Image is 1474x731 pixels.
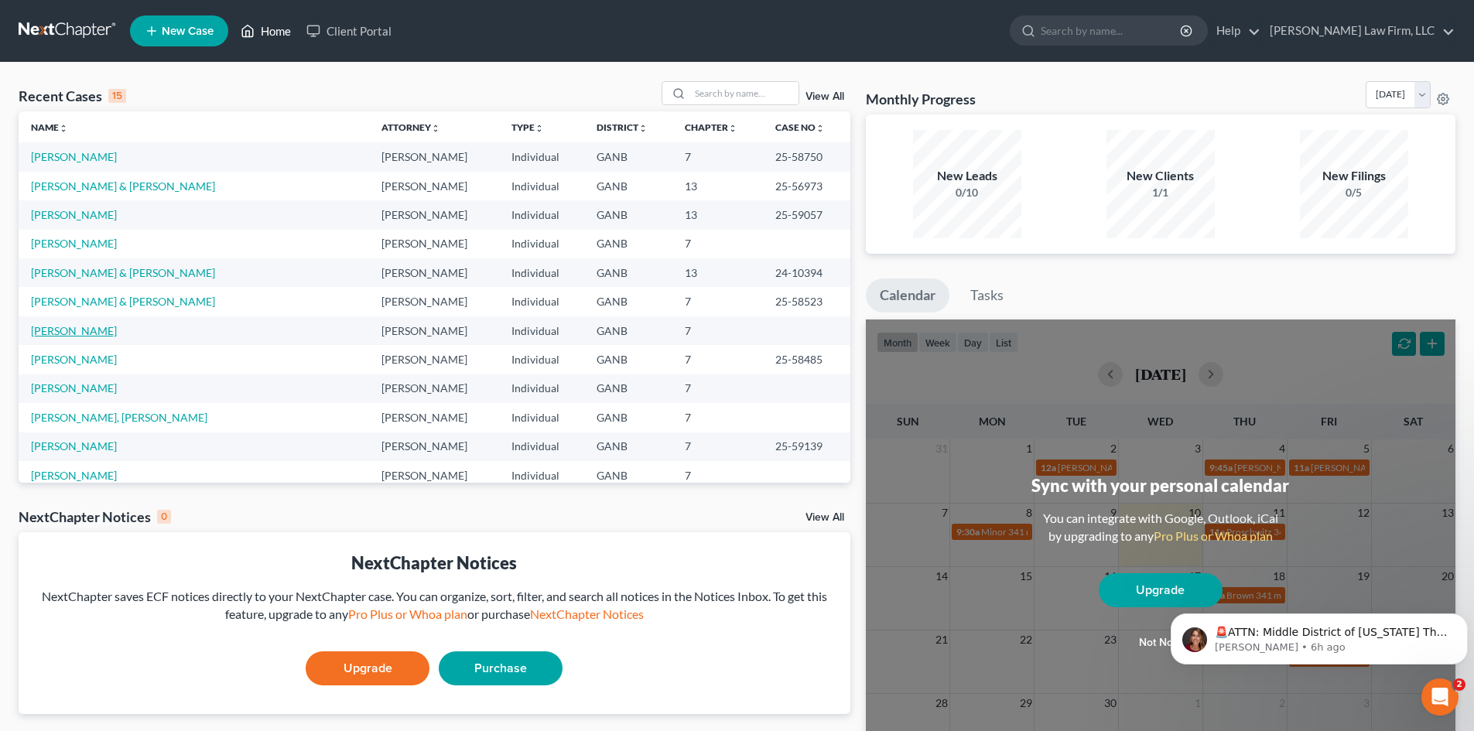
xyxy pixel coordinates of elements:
td: [PERSON_NAME] [369,345,498,374]
td: [PERSON_NAME] [369,432,498,461]
td: [PERSON_NAME] [369,230,498,258]
td: 25-59057 [763,200,850,229]
a: [PERSON_NAME] [31,469,117,482]
div: NextChapter saves ECF notices directly to your NextChapter case. You can organize, sort, filter, ... [31,588,838,623]
div: 0/5 [1300,185,1408,200]
a: [PERSON_NAME] [31,237,117,250]
td: 24-10394 [763,258,850,287]
i: unfold_more [728,124,737,133]
td: 25-58523 [763,287,850,316]
a: Nameunfold_more [31,121,68,133]
a: Calendar [866,278,949,313]
a: Tasks [956,278,1017,313]
td: Individual [499,172,584,200]
td: [PERSON_NAME] [369,461,498,490]
div: NextChapter Notices [19,507,171,526]
a: [PERSON_NAME] & [PERSON_NAME] [31,295,215,308]
div: Sync with your personal calendar [1031,473,1289,497]
td: 13 [672,172,763,200]
a: Districtunfold_more [597,121,648,133]
h3: Monthly Progress [866,90,976,108]
td: 13 [672,200,763,229]
td: GANB [584,316,673,345]
td: 7 [672,403,763,432]
div: 0 [157,510,171,524]
a: NextChapter Notices [530,606,644,621]
i: unfold_more [59,124,68,133]
td: Individual [499,200,584,229]
td: GANB [584,142,673,171]
td: 7 [672,142,763,171]
a: Help [1209,17,1260,45]
td: Individual [499,142,584,171]
td: [PERSON_NAME] [369,403,498,432]
a: [PERSON_NAME] [31,353,117,366]
td: 7 [672,230,763,258]
span: New Case [162,26,214,37]
td: GANB [584,230,673,258]
td: GANB [584,432,673,461]
input: Search by name... [1041,16,1182,45]
a: [PERSON_NAME] [31,381,117,395]
td: [PERSON_NAME] [369,172,498,200]
td: Individual [499,461,584,490]
td: Individual [499,403,584,432]
a: [PERSON_NAME] [31,439,117,453]
td: [PERSON_NAME] [369,258,498,287]
td: Individual [499,316,584,345]
td: [PERSON_NAME] [369,200,498,229]
i: unfold_more [535,124,544,133]
input: Search by name... [690,82,799,104]
a: Upgrade [306,651,429,685]
a: [PERSON_NAME] [31,150,117,163]
a: [PERSON_NAME] [31,324,117,337]
button: Not now [1099,627,1223,658]
td: GANB [584,461,673,490]
div: 15 [108,89,126,103]
td: GANB [584,287,673,316]
a: Client Portal [299,17,399,45]
a: Pro Plus or Whoa plan [1154,528,1273,543]
td: [PERSON_NAME] [369,316,498,345]
td: 7 [672,345,763,374]
td: Individual [499,345,584,374]
a: [PERSON_NAME] & [PERSON_NAME] [31,266,215,279]
a: [PERSON_NAME] & [PERSON_NAME] [31,179,215,193]
div: 1/1 [1106,185,1215,200]
div: You can integrate with Google, Outlook, iCal by upgrading to any [1037,510,1284,545]
a: Purchase [439,651,563,685]
a: Home [233,17,299,45]
a: [PERSON_NAME], [PERSON_NAME] [31,411,207,424]
a: Upgrade [1099,573,1223,607]
td: 7 [672,374,763,403]
td: 7 [672,461,763,490]
td: GANB [584,345,673,374]
div: New Clients [1106,167,1215,185]
td: [PERSON_NAME] [369,142,498,171]
a: Pro Plus or Whoa plan [348,606,467,621]
i: unfold_more [638,124,648,133]
i: unfold_more [816,124,825,133]
div: New Filings [1300,167,1408,185]
div: 0/10 [913,185,1021,200]
td: GANB [584,374,673,403]
div: NextChapter Notices [31,551,838,575]
td: 25-59139 [763,432,850,461]
td: 7 [672,432,763,461]
td: 7 [672,287,763,316]
a: View All [805,512,844,523]
iframe: Intercom notifications message [1164,581,1474,689]
a: Case Nounfold_more [775,121,825,133]
td: GANB [584,403,673,432]
a: [PERSON_NAME] Law Firm, LLC [1262,17,1455,45]
a: Attorneyunfold_more [381,121,440,133]
a: Typeunfold_more [511,121,544,133]
a: View All [805,91,844,102]
div: Recent Cases [19,87,126,105]
td: 13 [672,258,763,287]
td: 7 [672,316,763,345]
a: [PERSON_NAME] [31,208,117,221]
